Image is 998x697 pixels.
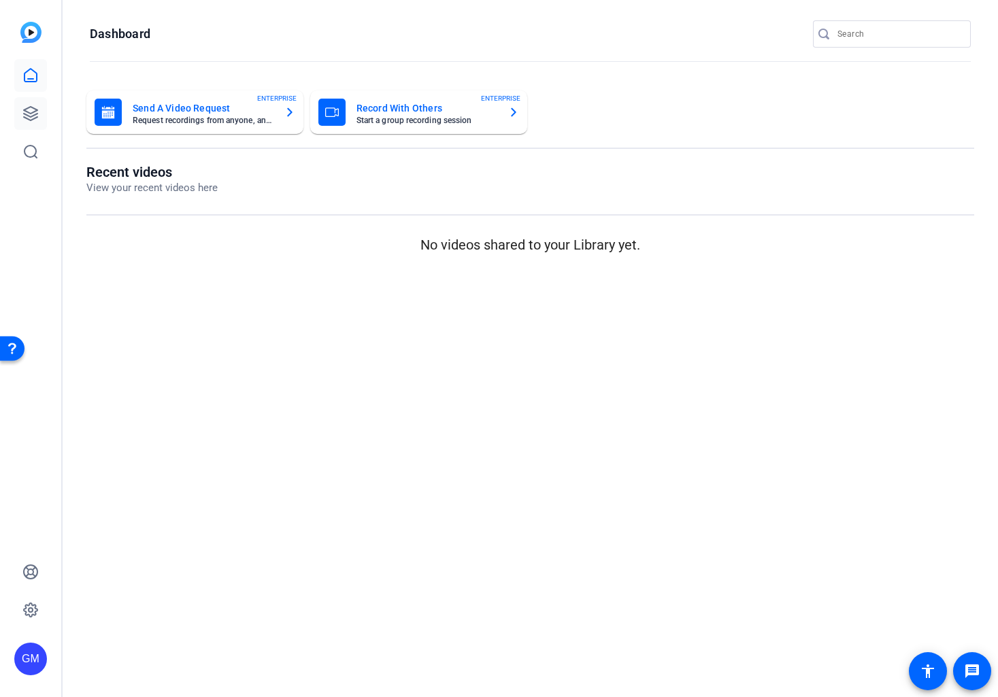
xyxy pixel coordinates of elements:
[481,93,520,103] span: ENTERPRISE
[837,26,960,42] input: Search
[86,180,218,196] p: View your recent videos here
[20,22,41,43] img: blue-gradient.svg
[86,90,303,134] button: Send A Video RequestRequest recordings from anyone, anywhereENTERPRISE
[90,26,150,42] h1: Dashboard
[257,93,297,103] span: ENTERPRISE
[920,663,936,679] mat-icon: accessibility
[133,100,273,116] mat-card-title: Send A Video Request
[310,90,527,134] button: Record With OthersStart a group recording sessionENTERPRISE
[133,116,273,124] mat-card-subtitle: Request recordings from anyone, anywhere
[356,116,497,124] mat-card-subtitle: Start a group recording session
[86,164,218,180] h1: Recent videos
[86,235,974,255] p: No videos shared to your Library yet.
[14,643,47,675] div: GM
[964,663,980,679] mat-icon: message
[356,100,497,116] mat-card-title: Record With Others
